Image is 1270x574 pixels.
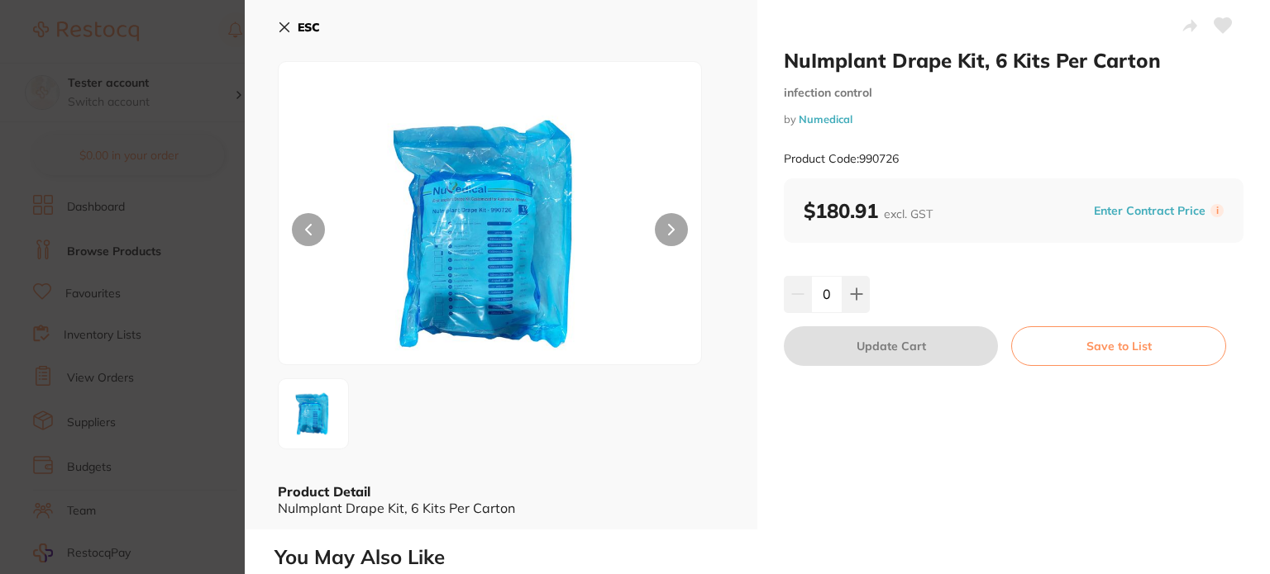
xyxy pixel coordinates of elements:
[1011,326,1226,366] button: Save to List
[298,20,320,35] b: ESC
[804,198,933,223] b: $180.91
[784,113,1244,126] small: by
[1089,203,1210,219] button: Enter Contract Price
[884,206,933,221] span: excl. GST
[275,546,1263,569] h2: You May Also Like
[363,103,617,364] img: NC0yeC1qcGc
[278,13,320,41] button: ESC
[278,500,724,515] div: NuImplant Drape Kit, 6 Kits Per Carton
[784,48,1244,73] h2: NuImplant Drape Kit, 6 Kits Per Carton
[784,86,1244,100] small: infection control
[799,112,852,126] a: Numedical
[784,152,899,166] small: Product Code: 990726
[1210,204,1224,217] label: i
[284,384,343,444] img: NC0yeC1qcGc
[784,326,998,366] button: Update Cart
[278,483,370,500] b: Product Detail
